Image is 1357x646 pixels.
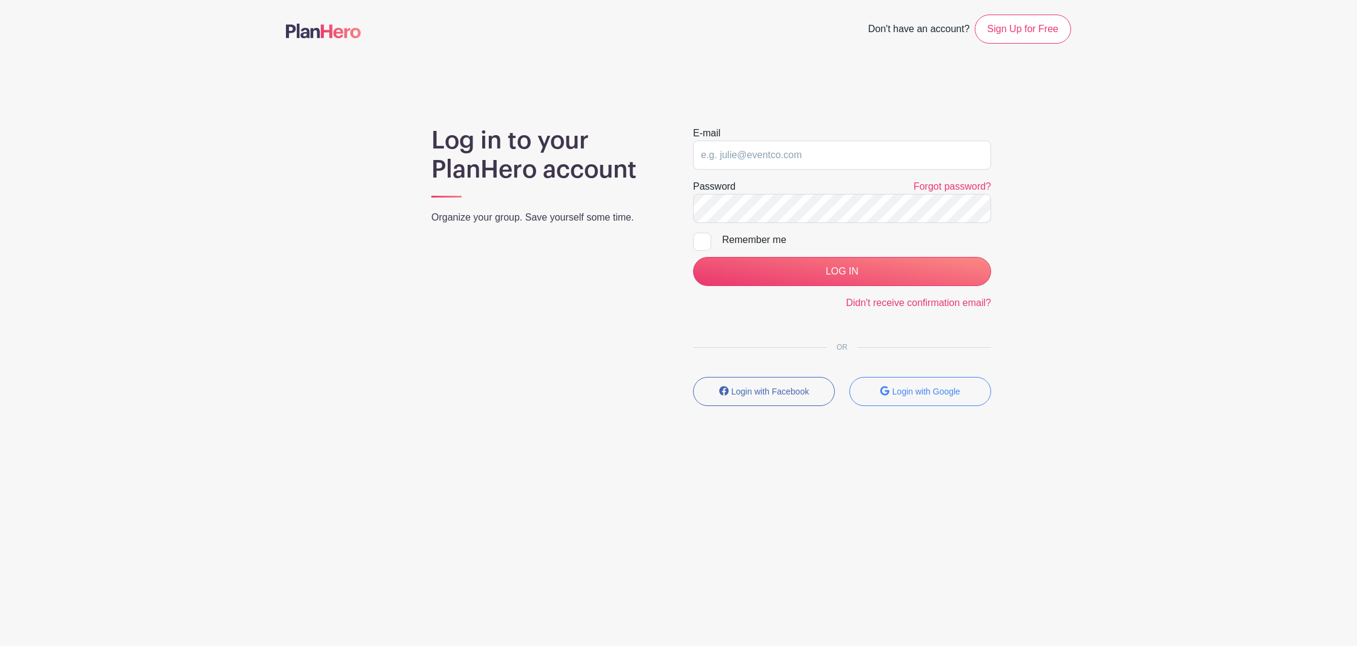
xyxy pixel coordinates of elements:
[286,24,361,38] img: logo-507f7623f17ff9eddc593b1ce0a138ce2505c220e1c5a4e2b4648c50719b7d32.svg
[868,17,970,44] span: Don't have an account?
[975,15,1071,44] a: Sign Up for Free
[849,377,991,406] button: Login with Google
[846,298,991,308] a: Didn't receive confirmation email?
[431,126,664,184] h1: Log in to your PlanHero account
[693,257,991,286] input: LOG IN
[693,126,720,141] label: E-mail
[914,181,991,191] a: Forgot password?
[693,377,835,406] button: Login with Facebook
[431,210,664,225] p: Organize your group. Save yourself some time.
[731,387,809,396] small: Login with Facebook
[827,343,857,351] span: OR
[722,233,991,247] div: Remember me
[693,179,735,194] label: Password
[892,387,960,396] small: Login with Google
[693,141,991,170] input: e.g. julie@eventco.com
